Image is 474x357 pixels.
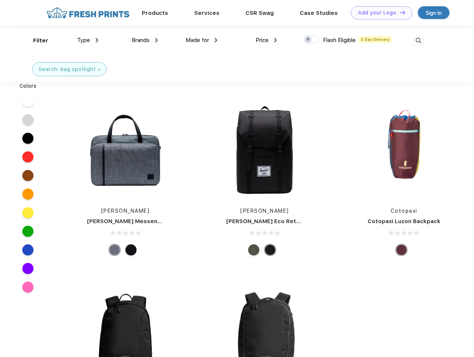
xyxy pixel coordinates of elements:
[215,101,314,200] img: func=resize&h=266
[400,10,405,15] img: DT
[77,37,90,44] span: Type
[125,244,137,255] div: Black
[396,244,407,255] div: Surprise
[109,244,120,255] div: Raven Crosshatch
[323,37,356,44] span: Flash Eligible
[44,6,132,19] img: fo%20logo%202.webp
[368,218,441,225] a: Cotopaxi Luzon Backpack
[96,38,98,42] img: dropdown.png
[359,36,392,43] span: 5 Day Delivery
[248,244,259,255] div: Forest
[265,244,276,255] div: Black
[240,208,289,214] a: [PERSON_NAME]
[256,37,269,44] span: Price
[33,36,48,45] div: Filter
[226,218,378,225] a: [PERSON_NAME] Eco Retreat 15" Computer Backpack
[14,82,42,90] div: Colors
[101,208,150,214] a: [PERSON_NAME]
[142,10,168,16] a: Products
[38,65,96,73] div: Search: bag spotlight
[98,68,100,71] img: filter_cancel.svg
[418,6,449,19] a: Sign in
[87,218,167,225] a: [PERSON_NAME] Messenger
[186,37,209,44] span: Made for
[426,9,442,17] div: Sign in
[155,38,158,42] img: dropdown.png
[412,35,425,47] img: desktop_search.svg
[355,101,454,200] img: func=resize&h=266
[358,10,396,16] div: Add your Logo
[274,38,277,42] img: dropdown.png
[215,38,217,42] img: dropdown.png
[391,208,417,214] a: Cotopaxi
[76,101,175,200] img: func=resize&h=266
[132,37,150,44] span: Brands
